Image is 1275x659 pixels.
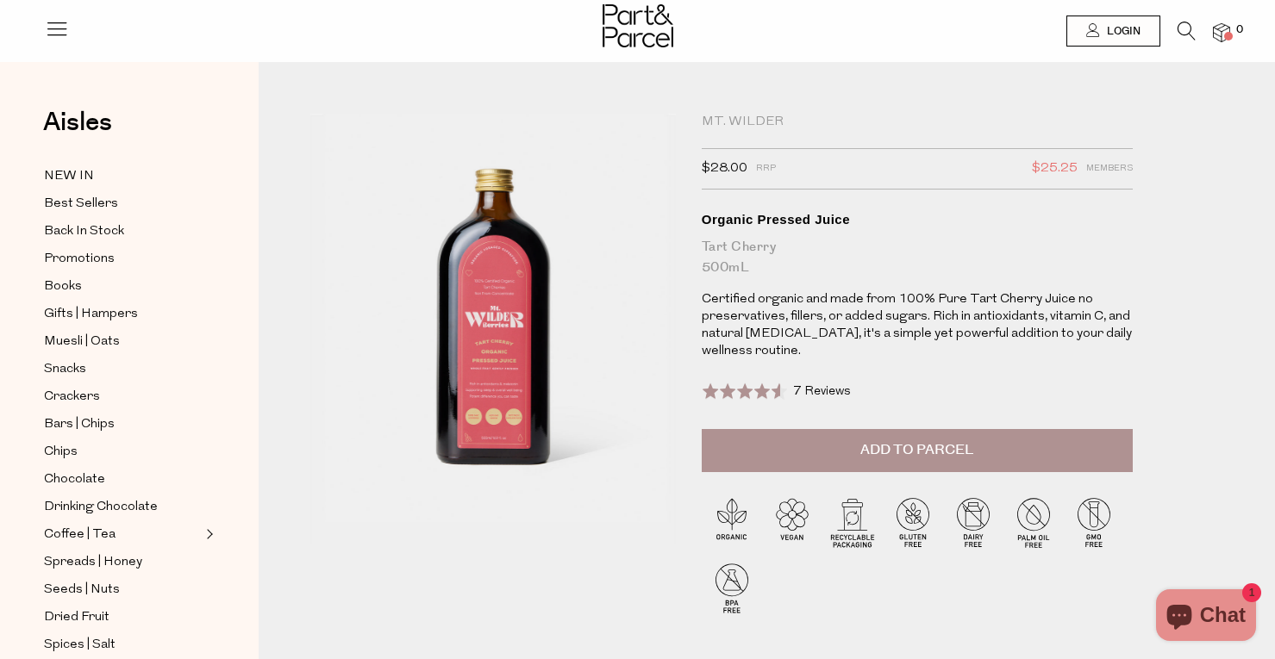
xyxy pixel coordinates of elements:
span: Spreads | Honey [44,552,142,573]
a: Chips [44,441,201,463]
a: Spices | Salt [44,634,201,656]
img: A bottle of Mt Wilder organic pressed juice with a red label on a white background. [310,114,676,544]
span: Add to Parcel [860,440,973,460]
span: Spices | Salt [44,635,116,656]
a: NEW IN [44,165,201,187]
img: P_P-ICONS-Live_Bec_V11_Gluten_Free.svg [883,492,943,552]
button: Expand/Collapse Coffee | Tea [202,524,214,544]
img: P_P-ICONS-Live_Bec_V11_GMO_Free.svg [1064,492,1124,552]
img: P_P-ICONS-Live_Bec_V11_Organic.svg [702,492,762,552]
a: Bars | Chips [44,413,201,435]
a: Crackers [44,386,201,407]
img: Part&Parcel [603,4,673,47]
a: Dried Fruit [44,606,201,628]
img: P_P-ICONS-Live_Bec_V11_BPA_Free.svg [702,557,762,618]
span: RRP [756,158,776,180]
a: Muesli | Oats [44,331,201,352]
span: Coffee | Tea [44,525,116,545]
span: $25.25 [1032,158,1078,180]
span: Aisles [43,103,112,141]
span: Books [44,277,82,297]
a: Coffee | Tea [44,524,201,545]
a: 0 [1213,23,1230,41]
span: Chocolate [44,469,105,490]
span: Drinking Chocolate [44,497,158,518]
a: Drinking Chocolate [44,496,201,518]
img: P_P-ICONS-Live_Bec_V11_Vegan.svg [762,492,822,552]
div: Organic Pressed Juice [702,211,1133,228]
img: P_P-ICONS-Live_Bec_V11_Dairy_Free.svg [943,492,1003,552]
a: Books [44,276,201,297]
span: Best Sellers [44,194,118,214]
a: Best Sellers [44,193,201,214]
a: Chocolate [44,469,201,490]
span: Muesli | Oats [44,332,120,352]
a: Spreads | Honey [44,551,201,573]
span: Login [1103,24,1141,39]
img: P_P-ICONS-Live_Bec_V11_Recyclable_Packaging.svg [822,492,883,552]
button: Add to Parcel [702,429,1133,472]
a: Login [1066,16,1160,47]
span: Crackers [44,387,100,407]
span: Seeds | Nuts [44,580,120,600]
a: Back In Stock [44,221,201,242]
inbox-online-store-chat: Shopify online store chat [1151,589,1261,645]
span: Promotions [44,249,115,270]
span: Bars | Chips [44,414,115,435]
span: NEW IN [44,166,94,187]
p: Certified organic and made from 100% Pure Tart Cherry Juice no preservatives, fillers, or added s... [702,291,1133,360]
span: $28.00 [702,158,747,180]
span: 7 Reviews [793,385,851,398]
a: Aisles [43,109,112,152]
span: Back In Stock [44,221,124,242]
div: Mt. Wilder [702,114,1133,131]
img: P_P-ICONS-Live_Bec_V11_Palm_Oil_Free.svg [1003,492,1064,552]
div: Tart Cherry 500mL [702,237,1133,278]
span: Chips [44,442,78,463]
span: 0 [1232,22,1247,38]
a: Promotions [44,248,201,270]
a: Snacks [44,358,201,380]
a: Seeds | Nuts [44,579,201,600]
span: Members [1086,158,1133,180]
span: Gifts | Hampers [44,304,138,325]
a: Gifts | Hampers [44,303,201,325]
span: Snacks [44,359,86,380]
span: Dried Fruit [44,607,109,628]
